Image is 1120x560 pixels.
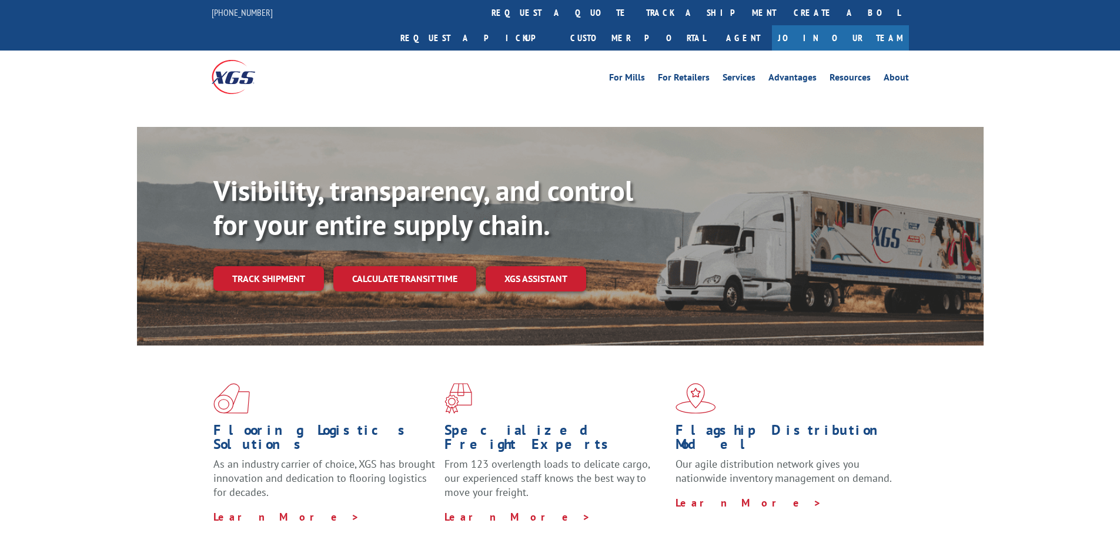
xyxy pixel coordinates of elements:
h1: Flagship Distribution Model [676,423,898,457]
a: [PHONE_NUMBER] [212,6,273,18]
a: Request a pickup [392,25,561,51]
b: Visibility, transparency, and control for your entire supply chain. [213,172,633,243]
a: Services [723,73,755,86]
a: For Retailers [658,73,710,86]
a: Resources [830,73,871,86]
a: For Mills [609,73,645,86]
img: xgs-icon-flagship-distribution-model-red [676,383,716,414]
a: XGS ASSISTANT [486,266,586,291]
a: Track shipment [213,266,324,291]
a: Learn More > [676,496,822,509]
a: Agent [714,25,772,51]
a: About [884,73,909,86]
a: Calculate transit time [333,266,476,291]
a: Learn More > [444,510,591,524]
span: Our agile distribution network gives you nationwide inventory management on demand. [676,457,892,485]
h1: Specialized Freight Experts [444,423,667,457]
p: From 123 overlength loads to delicate cargo, our experienced staff knows the best way to move you... [444,457,667,509]
img: xgs-icon-focused-on-flooring-red [444,383,472,414]
a: Join Our Team [772,25,909,51]
span: As an industry carrier of choice, XGS has brought innovation and dedication to flooring logistics... [213,457,435,499]
a: Learn More > [213,510,360,524]
a: Customer Portal [561,25,714,51]
a: Advantages [768,73,817,86]
img: xgs-icon-total-supply-chain-intelligence-red [213,383,250,414]
h1: Flooring Logistics Solutions [213,423,436,457]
